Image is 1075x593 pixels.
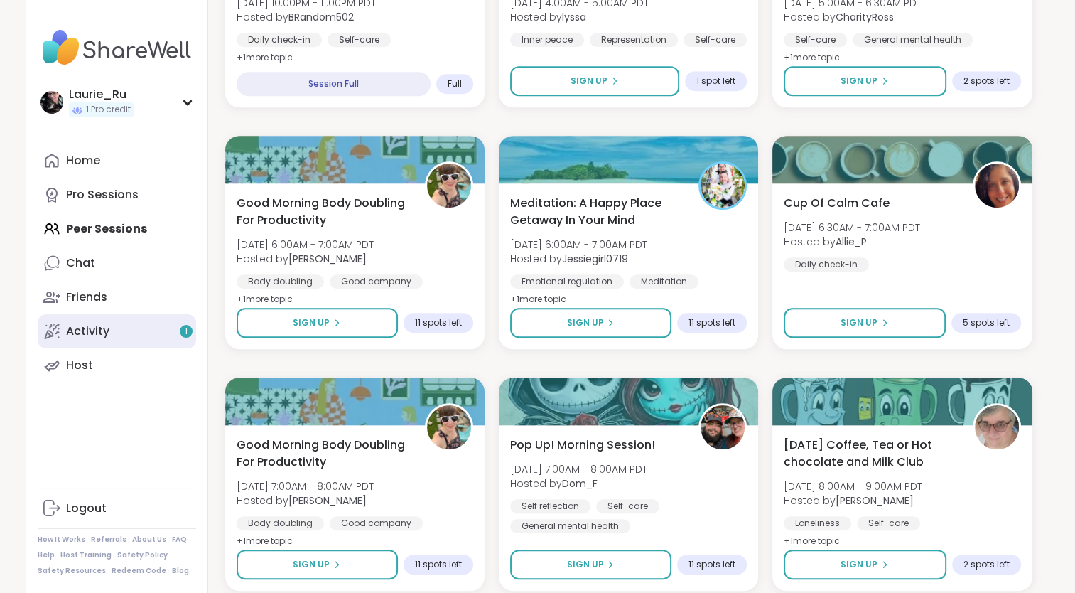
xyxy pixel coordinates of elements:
[510,33,584,47] div: Inner peace
[784,550,946,579] button: Sign Up
[510,66,679,96] button: Sign Up
[132,535,166,545] a: About Us
[237,493,374,508] span: Hosted by
[701,164,745,208] img: Jessiegirl0719
[566,558,603,571] span: Sign Up
[172,535,187,545] a: FAQ
[172,566,189,576] a: Blog
[237,308,398,338] button: Sign Up
[963,559,1010,570] span: 2 spots left
[237,550,398,579] button: Sign Up
[38,246,196,280] a: Chat
[510,437,655,454] span: Pop Up! Morning Session!
[784,479,922,493] span: [DATE] 8:00AM - 9:00AM PDT
[66,358,93,373] div: Host
[86,104,131,116] span: 1 Pro credit
[784,235,920,249] span: Hosted by
[596,499,659,513] div: Self-care
[237,274,324,289] div: Body doubling
[784,33,847,47] div: Self-care
[510,10,649,24] span: Hosted by
[784,10,922,24] span: Hosted by
[328,33,391,47] div: Self-care
[836,235,867,249] b: Allie_P
[510,550,671,579] button: Sign Up
[66,501,107,516] div: Logout
[38,178,196,212] a: Pro Sessions
[784,195,890,212] span: Cup Of Calm Cafe
[66,324,109,339] div: Activity
[784,516,851,530] div: Loneliness
[237,10,376,24] span: Hosted by
[510,274,624,289] div: Emotional regulation
[117,550,168,560] a: Safety Policy
[975,164,1019,208] img: Allie_P
[841,75,877,87] span: Sign Up
[857,516,920,530] div: Self-care
[510,519,630,533] div: General mental health
[963,317,1010,328] span: 5 spots left
[38,144,196,178] a: Home
[237,516,324,530] div: Body doubling
[701,405,745,449] img: Dom_F
[688,559,735,570] span: 11 spots left
[853,33,973,47] div: General mental health
[841,558,877,571] span: Sign Up
[562,476,598,491] b: Dom_F
[60,550,112,560] a: Host Training
[38,535,85,545] a: How It Works
[293,316,330,329] span: Sign Up
[510,252,647,266] span: Hosted by
[630,274,698,289] div: Meditation
[510,499,590,513] div: Self reflection
[448,78,462,90] span: Full
[330,516,423,530] div: Good company
[975,405,1019,449] img: Susan
[38,314,196,348] a: Activity1
[38,348,196,383] a: Host
[38,566,106,576] a: Safety Resources
[566,316,603,329] span: Sign Up
[38,491,196,525] a: Logout
[66,153,100,169] div: Home
[590,33,678,47] div: Representation
[784,437,956,471] span: [DATE] Coffee, Tea or Hot chocolate and Milk Club
[237,252,374,266] span: Hosted by
[510,462,647,476] span: [DATE] 7:00AM - 8:00AM PDT
[288,493,367,508] b: [PERSON_NAME]
[784,257,869,272] div: Daily check-in
[38,280,196,314] a: Friends
[112,566,166,576] a: Redeem Code
[415,559,462,570] span: 11 spots left
[237,195,409,229] span: Good Morning Body Doubling For Productivity
[427,405,471,449] img: Adrienne_QueenOfTheDawn
[510,476,647,491] span: Hosted by
[784,308,945,338] button: Sign Up
[415,317,462,328] span: 11 spots left
[38,550,55,560] a: Help
[510,237,647,252] span: [DATE] 6:00AM - 7:00AM PDT
[237,479,374,493] span: [DATE] 7:00AM - 8:00AM PDT
[696,75,735,87] span: 1 spot left
[38,23,196,73] img: ShareWell Nav Logo
[237,33,322,47] div: Daily check-in
[784,66,946,96] button: Sign Up
[963,75,1010,87] span: 2 spots left
[330,274,423,289] div: Good company
[510,308,671,338] button: Sign Up
[66,187,139,203] div: Pro Sessions
[784,220,920,235] span: [DATE] 6:30AM - 7:00AM PDT
[237,237,374,252] span: [DATE] 6:00AM - 7:00AM PDT
[684,33,747,47] div: Self-care
[836,10,894,24] b: CharityRoss
[40,91,63,114] img: Laurie_Ru
[836,493,914,508] b: [PERSON_NAME]
[784,493,922,508] span: Hosted by
[571,75,607,87] span: Sign Up
[562,252,628,266] b: Jessiegirl0719
[510,195,683,229] span: Meditation: A Happy Place Getaway In Your Mind
[562,10,586,24] b: lyssa
[427,164,471,208] img: Adrienne_QueenOfTheDawn
[288,252,367,266] b: [PERSON_NAME]
[66,255,95,271] div: Chat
